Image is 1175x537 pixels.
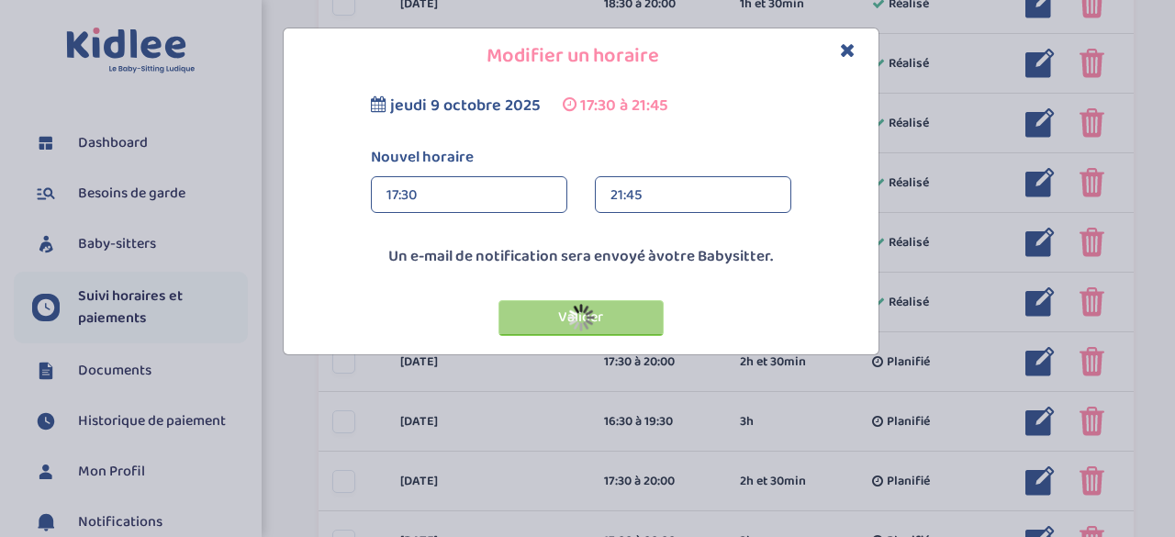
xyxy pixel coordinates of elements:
[656,244,773,269] span: votre Babysitter.
[357,146,805,170] label: Nouvel horaire
[297,42,865,71] h4: Modifier un horaire
[386,177,552,214] div: 17:30
[288,245,874,269] p: Un e-mail de notification sera envoyé à
[580,93,668,118] span: 17:30 à 21:45
[840,40,856,62] button: Close
[567,304,595,331] img: loader_sticker.gif
[390,93,541,118] span: jeudi 9 octobre 2025
[610,177,776,214] div: 21:45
